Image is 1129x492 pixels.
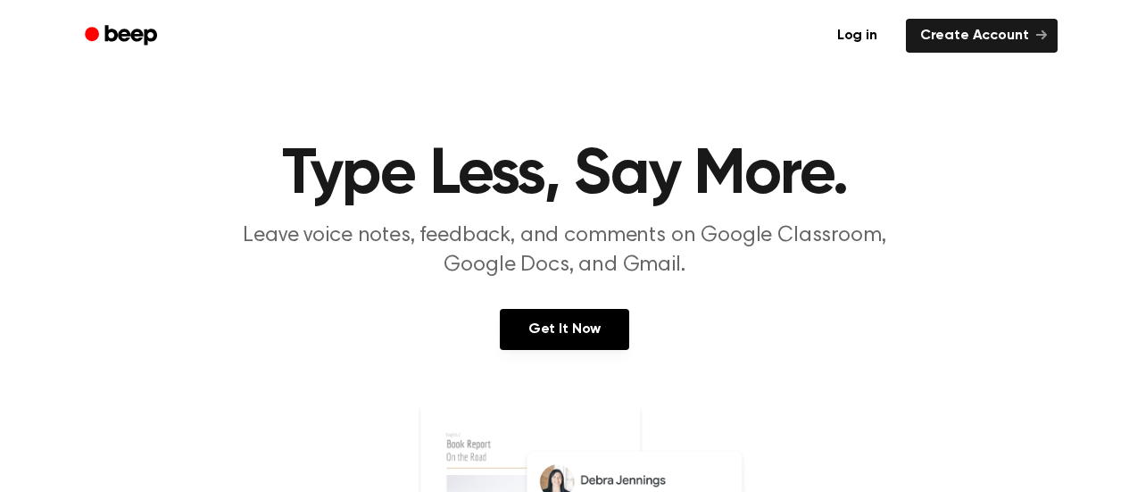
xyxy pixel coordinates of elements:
[500,309,629,350] a: Get It Now
[108,143,1022,207] h1: Type Less, Say More.
[906,19,1058,53] a: Create Account
[72,19,173,54] a: Beep
[222,221,908,280] p: Leave voice notes, feedback, and comments on Google Classroom, Google Docs, and Gmail.
[819,15,895,56] a: Log in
